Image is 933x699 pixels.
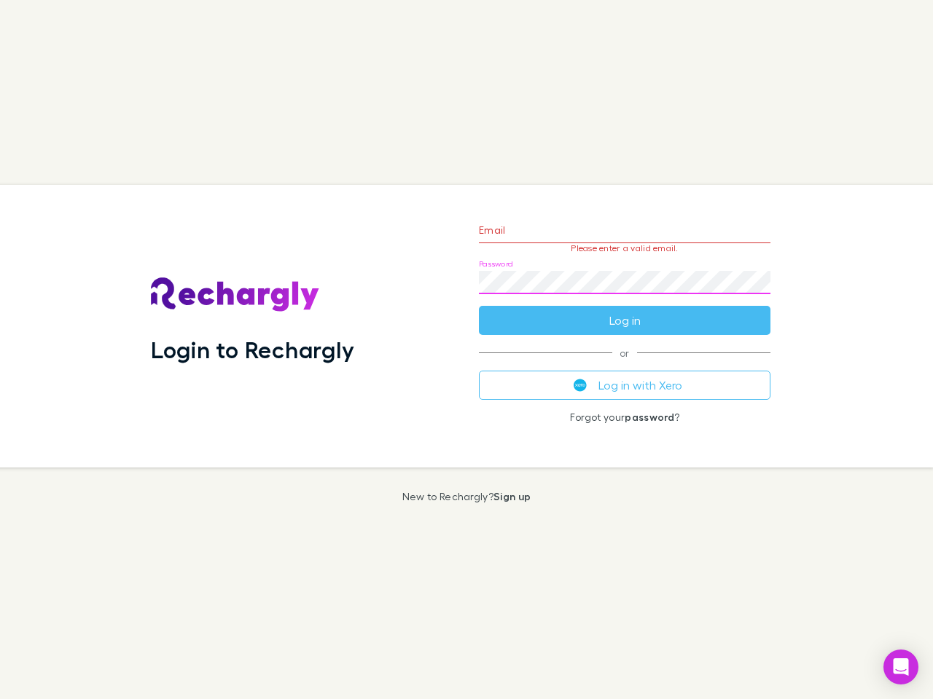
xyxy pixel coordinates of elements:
[479,371,770,400] button: Log in with Xero
[479,258,513,269] label: Password
[574,379,587,392] img: Xero's logo
[479,243,770,253] p: Please enter a valid email.
[883,649,918,684] div: Open Intercom Messenger
[151,277,320,312] img: Rechargly's Logo
[151,336,354,363] h1: Login to Rechargly
[625,411,674,423] a: password
[402,491,531,502] p: New to Rechargly?
[479,411,770,423] p: Forgot your ?
[479,306,770,335] button: Log in
[493,490,531,502] a: Sign up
